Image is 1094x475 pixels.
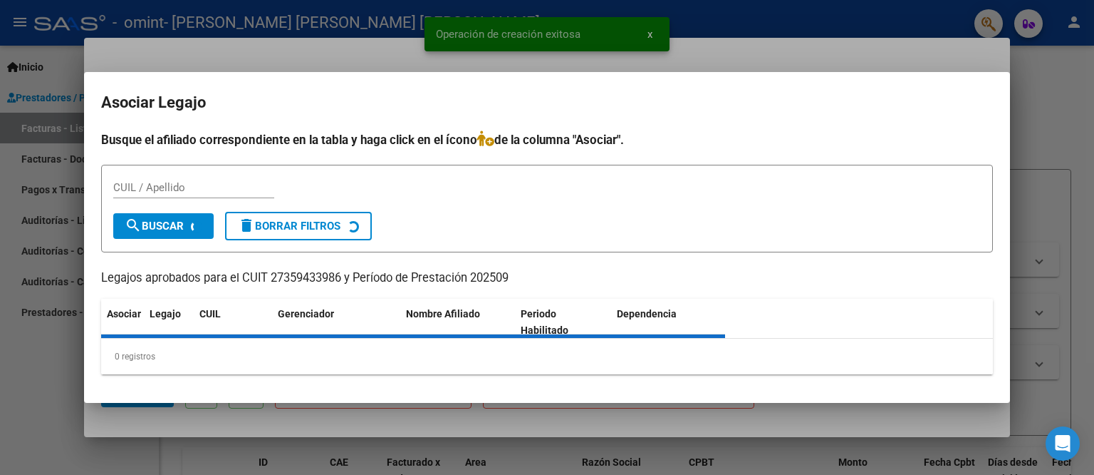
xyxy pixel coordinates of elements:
h4: Busque el afiliado correspondiente en la tabla y haga click en el ícono de la columna "Asociar". [101,131,993,149]
div: Open Intercom Messenger [1046,427,1080,461]
span: CUIL [199,308,221,320]
button: Borrar Filtros [225,212,372,240]
datatable-header-cell: Dependencia [611,299,726,346]
span: Buscar [125,220,184,233]
datatable-header-cell: Asociar [101,299,144,346]
datatable-header-cell: Nombre Afiliado [400,299,515,346]
p: Legajos aprobados para el CUIT 27359433986 y Período de Prestación 202509 [101,270,993,287]
datatable-header-cell: Periodo Habilitado [515,299,611,346]
span: Dependencia [617,308,677,320]
datatable-header-cell: Gerenciador [272,299,400,346]
datatable-header-cell: Legajo [144,299,194,346]
span: Periodo Habilitado [521,308,568,336]
span: Legajo [150,308,181,320]
mat-icon: delete [238,217,255,234]
div: 0 registros [101,339,993,374]
h2: Asociar Legajo [101,89,993,116]
span: Gerenciador [278,308,334,320]
mat-icon: search [125,217,142,234]
button: Buscar [113,213,214,239]
span: Nombre Afiliado [406,308,480,320]
datatable-header-cell: CUIL [194,299,272,346]
span: Borrar Filtros [238,220,340,233]
span: Asociar [107,308,141,320]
